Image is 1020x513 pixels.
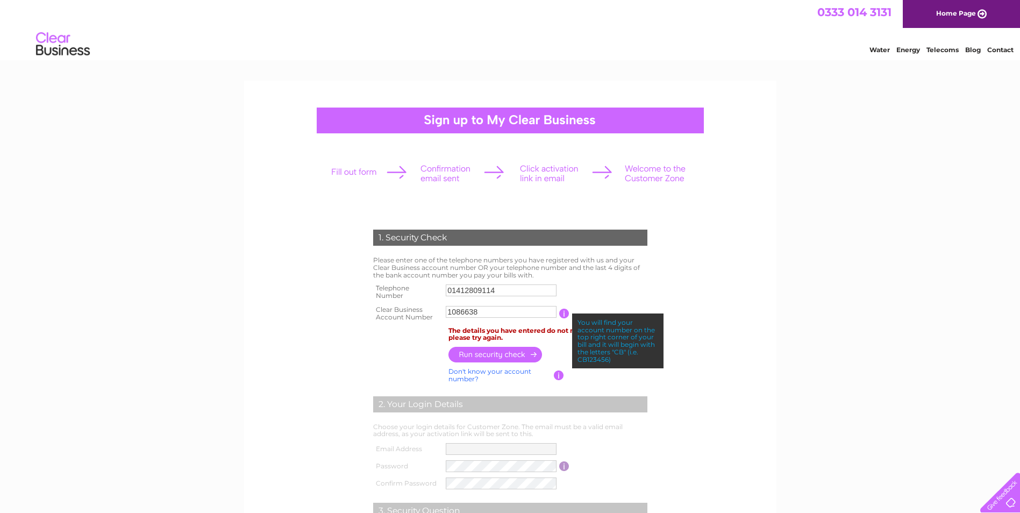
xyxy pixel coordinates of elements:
[370,440,444,458] th: Email Address
[370,281,444,303] th: Telephone Number
[370,303,444,324] th: Clear Business Account Number
[256,6,765,52] div: Clear Business is a trading name of Verastar Limited (registered in [GEOGRAPHIC_DATA] No. 3667643...
[35,28,90,61] img: logo.png
[370,475,444,492] th: Confirm Password
[448,367,531,383] a: Don't know your account number?
[817,5,891,19] a: 0333 014 3131
[869,46,890,54] a: Water
[446,324,650,345] td: The details you have entered do not match our records, please try again.
[896,46,920,54] a: Energy
[572,313,664,369] div: You will find your account number on the top right corner of your bill and it will begin with the...
[559,309,569,318] input: Information
[554,370,564,380] input: Information
[370,458,444,475] th: Password
[559,461,569,471] input: Information
[926,46,959,54] a: Telecoms
[370,254,650,281] td: Please enter one of the telephone numbers you have registered with us and your Clear Business acc...
[373,396,647,412] div: 2. Your Login Details
[373,230,647,246] div: 1. Security Check
[965,46,981,54] a: Blog
[370,421,650,441] td: Choose your login details for Customer Zone. The email must be a valid email address, as your act...
[987,46,1014,54] a: Contact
